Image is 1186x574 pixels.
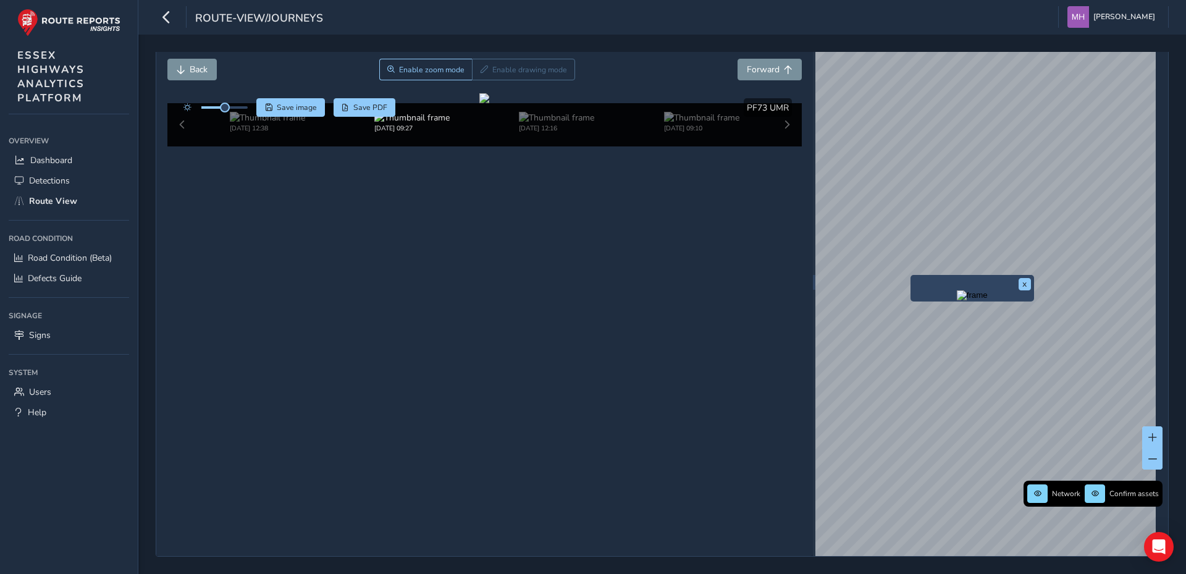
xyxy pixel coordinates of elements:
[9,191,129,211] a: Route View
[9,382,129,402] a: Users
[256,98,325,117] button: Save
[9,402,129,423] a: Help
[9,268,129,289] a: Defects Guide
[379,59,473,80] button: Zoom
[17,9,120,36] img: rr logo
[190,64,208,75] span: Back
[28,272,82,284] span: Defects Guide
[519,112,594,124] img: Thumbnail frame
[9,248,129,268] a: Road Condition (Beta)
[1109,489,1159,499] span: Confirm assets
[230,112,305,124] img: Thumbnail frame
[738,59,802,80] button: Forward
[29,195,77,207] span: Route View
[277,103,317,112] span: Save image
[9,150,129,171] a: Dashboard
[9,325,129,345] a: Signs
[664,124,739,133] div: [DATE] 09:10
[1067,6,1159,28] button: [PERSON_NAME]
[195,11,323,28] span: route-view/journeys
[914,290,1031,298] button: Preview frame
[29,386,51,398] span: Users
[664,112,739,124] img: Thumbnail frame
[353,103,387,112] span: Save PDF
[28,407,46,418] span: Help
[167,59,217,80] button: Back
[957,290,988,300] img: frame
[9,171,129,191] a: Detections
[1067,6,1089,28] img: diamond-layout
[747,64,780,75] span: Forward
[1093,6,1155,28] span: [PERSON_NAME]
[28,252,112,264] span: Road Condition (Beta)
[374,112,450,124] img: Thumbnail frame
[29,329,51,341] span: Signs
[399,65,465,75] span: Enable zoom mode
[9,132,129,150] div: Overview
[230,124,305,133] div: [DATE] 12:38
[1019,278,1031,290] button: x
[9,306,129,325] div: Signage
[30,154,72,166] span: Dashboard
[1052,489,1080,499] span: Network
[29,175,70,187] span: Detections
[1144,532,1174,562] div: Open Intercom Messenger
[9,229,129,248] div: Road Condition
[9,363,129,382] div: System
[17,48,85,105] span: ESSEX HIGHWAYS ANALYTICS PLATFORM
[519,124,594,133] div: [DATE] 12:16
[374,124,450,133] div: [DATE] 09:27
[334,98,396,117] button: PDF
[747,102,789,114] span: PF73 UMR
